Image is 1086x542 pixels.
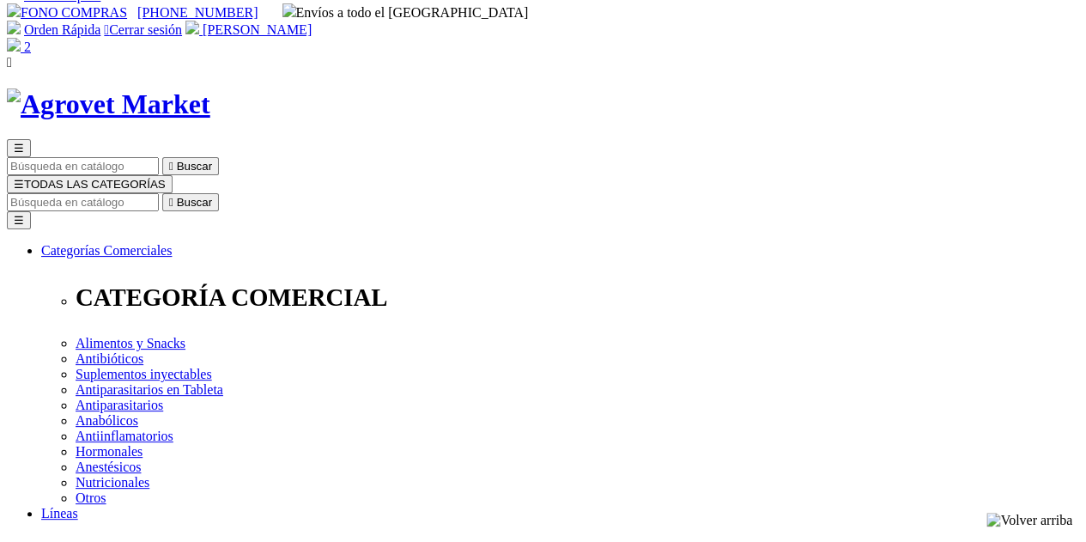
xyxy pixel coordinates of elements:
[7,21,21,34] img: shopping-cart.svg
[7,139,31,157] button: ☰
[162,157,219,175] button:  Buscar
[177,160,212,173] span: Buscar
[7,40,31,54] a: 2
[104,22,109,37] i: 
[7,211,31,229] button: ☰
[282,3,296,17] img: delivery-truck.svg
[7,88,210,120] img: Agrovet Market
[14,142,24,155] span: ☰
[7,5,127,20] a: FONO COMPRAS
[7,193,159,211] input: Buscar
[76,398,163,412] a: Antiparasitarios
[76,475,149,490] a: Nutricionales
[76,429,173,443] a: Antiinflamatorios
[76,460,141,474] a: Anestésicos
[14,178,24,191] span: ☰
[41,506,78,521] a: Líneas
[7,175,173,193] button: ☰TODAS LAS CATEGORÍAS
[7,157,159,175] input: Buscar
[76,351,143,366] a: Antibióticos
[282,5,529,20] span: Envíos a todo el [GEOGRAPHIC_DATA]
[104,22,182,37] a: Cerrar sesión
[76,490,106,505] a: Otros
[986,513,1072,528] img: Volver arriba
[137,5,258,20] a: [PHONE_NUMBER]
[177,196,212,209] span: Buscar
[76,413,138,428] a: Anabólicos
[169,196,173,209] i: 
[162,193,219,211] button:  Buscar
[76,444,143,459] a: Hormonales
[185,22,312,37] a: [PERSON_NAME]
[24,40,31,54] span: 2
[24,22,100,37] a: Orden Rápida
[7,55,12,70] i: 
[7,3,21,17] img: phone.svg
[76,336,185,350] a: Alimentos y Snacks
[76,367,212,381] a: Suplementos inyectables
[185,21,199,34] img: user.svg
[203,22,312,37] span: [PERSON_NAME]
[169,160,173,173] i: 
[41,243,172,258] a: Categorías Comerciales
[76,283,1079,312] p: CATEGORÍA COMERCIAL
[7,38,21,52] img: shopping-bag.svg
[76,382,223,397] a: Antiparasitarios en Tableta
